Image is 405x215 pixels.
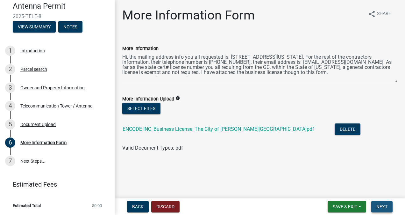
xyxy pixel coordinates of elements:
div: Owner and Property Information [20,85,85,90]
div: Document Upload [20,122,56,127]
div: 3 [5,83,15,93]
label: More Information Upload [122,97,174,101]
div: Introduction [20,48,45,53]
div: Parcel search [20,67,47,71]
label: More Information [122,47,159,51]
div: 2 [5,64,15,74]
div: 1 [5,46,15,56]
span: 2025-TELE-8 [13,13,102,19]
span: Back [132,204,144,209]
button: View Summary [13,21,56,33]
div: 7 [5,156,15,166]
wm-modal-confirm: Notes [58,25,82,30]
a: Estimated Fees [5,178,104,191]
wm-modal-confirm: Summary [13,25,56,30]
wm-modal-confirm: Delete Document [335,127,360,133]
button: Back [127,201,149,212]
div: 4 [5,101,15,111]
h1: More Information Form [122,8,255,23]
div: 6 [5,137,15,148]
span: Valid Document Types: pdf [122,145,183,151]
div: 5 [5,119,15,130]
span: Estimated Total [13,204,41,208]
a: ENCODE INC_Business License_The City of [PERSON_NAME][GEOGRAPHIC_DATA]pdf [123,126,314,132]
span: Next [376,204,387,209]
button: Next [371,201,393,212]
button: shareShare [363,8,396,20]
i: share [368,10,376,18]
span: $0.00 [92,204,102,208]
div: Telecommunication Tower / Antenna [20,104,93,108]
span: Save & Exit [333,204,357,209]
button: Select files [122,103,160,114]
div: More Information Form [20,140,67,145]
button: Notes [58,21,82,33]
i: info [175,96,180,100]
button: Save & Exit [328,201,366,212]
button: Discard [151,201,180,212]
button: Delete [335,123,360,135]
span: Share [377,10,391,18]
